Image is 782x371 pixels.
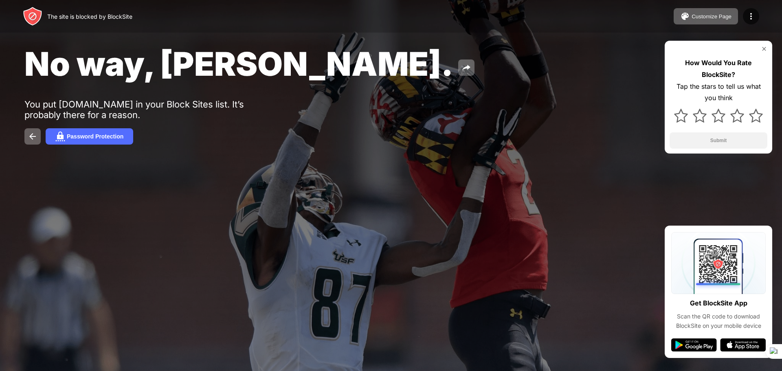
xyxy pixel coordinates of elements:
[28,132,37,141] img: back.svg
[23,7,42,26] img: header-logo.svg
[692,13,731,20] div: Customize Page
[46,128,133,145] button: Password Protection
[24,99,276,120] div: You put [DOMAIN_NAME] in your Block Sites list. It’s probably there for a reason.
[47,13,132,20] div: The site is blocked by BlockSite
[720,338,766,351] img: app-store.svg
[674,8,738,24] button: Customize Page
[693,109,707,123] img: star.svg
[746,11,756,21] img: menu-icon.svg
[670,132,767,149] button: Submit
[670,57,767,81] div: How Would You Rate BlockSite?
[674,109,688,123] img: star.svg
[670,81,767,104] div: Tap the stars to tell us what you think
[55,132,65,141] img: password.svg
[730,109,744,123] img: star.svg
[67,133,123,140] div: Password Protection
[761,46,767,52] img: rate-us-close.svg
[24,44,453,83] span: No way, [PERSON_NAME].
[680,11,690,21] img: pallet.svg
[690,297,747,309] div: Get BlockSite App
[671,232,766,294] img: qrcode.svg
[461,63,471,72] img: share.svg
[749,109,763,123] img: star.svg
[671,312,766,330] div: Scan the QR code to download BlockSite on your mobile device
[671,338,717,351] img: google-play.svg
[712,109,725,123] img: star.svg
